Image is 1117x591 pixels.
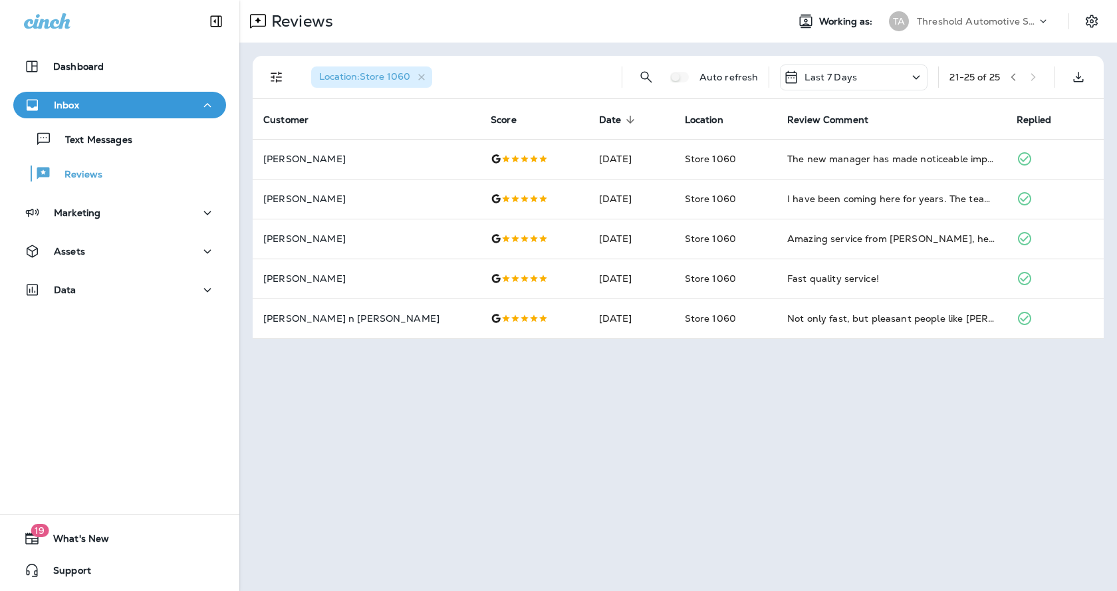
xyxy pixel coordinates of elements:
span: Working as: [819,16,876,27]
p: Reviews [51,169,102,181]
button: Dashboard [13,53,226,80]
p: [PERSON_NAME] [263,233,469,244]
span: Replied [1017,114,1068,126]
div: I have been coming here for years. The team always takes care of my vehicles quickly and honestly. [787,192,995,205]
div: Fast quality service! [787,272,995,285]
p: Last 7 Days [805,72,857,82]
span: Customer [263,114,309,126]
span: Store 1060 [685,193,736,205]
p: Reviews [266,11,333,31]
button: Search Reviews [633,64,660,90]
span: Store 1060 [685,153,736,165]
span: Customer [263,114,326,126]
span: 19 [31,524,49,537]
span: Replied [1017,114,1051,126]
button: Data [13,277,226,303]
span: Review Comment [787,114,886,126]
div: TA [889,11,909,31]
span: Date [599,114,639,126]
span: Store 1060 [685,273,736,285]
span: Location [685,114,741,126]
div: Amazing service from Joseph, he went beyond what I expected and made sure I left with all the ans... [787,232,995,245]
button: Collapse Sidebar [197,8,235,35]
p: Text Messages [52,134,132,147]
td: [DATE] [588,179,674,219]
div: 21 - 25 of 25 [949,72,1000,82]
td: [DATE] [588,219,674,259]
p: Marketing [54,207,100,218]
button: Assets [13,238,226,265]
span: Location [685,114,723,126]
span: Store 1060 [685,312,736,324]
td: [DATE] [588,139,674,179]
div: The new manager has made noticeable improvements. The shop looks better and the service is faster. [787,152,995,166]
p: [PERSON_NAME] [263,273,469,284]
span: What's New [40,533,109,549]
button: Reviews [13,160,226,187]
button: Marketing [13,199,226,226]
span: Review Comment [787,114,868,126]
span: Location : Store 1060 [319,70,410,82]
button: Settings [1080,9,1104,33]
button: Inbox [13,92,226,118]
td: [DATE] [588,298,674,338]
p: Dashboard [53,61,104,72]
span: Score [491,114,517,126]
p: [PERSON_NAME] [263,193,469,204]
p: [PERSON_NAME] n [PERSON_NAME] [263,313,469,324]
div: Location:Store 1060 [311,66,432,88]
p: Data [54,285,76,295]
td: [DATE] [588,259,674,298]
span: Store 1060 [685,233,736,245]
p: Threshold Automotive Service dba Grease Monkey [917,16,1037,27]
button: Support [13,557,226,584]
button: 19What's New [13,525,226,552]
span: Support [40,565,91,581]
p: Auto refresh [699,72,759,82]
p: Inbox [54,100,79,110]
p: Assets [54,246,85,257]
span: Date [599,114,622,126]
p: [PERSON_NAME] [263,154,469,164]
span: Score [491,114,534,126]
div: Not only fast, but pleasant people like Amber make it an easy and smooth experience. [787,312,995,325]
button: Export as CSV [1065,64,1092,90]
button: Filters [263,64,290,90]
button: Text Messages [13,125,226,153]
